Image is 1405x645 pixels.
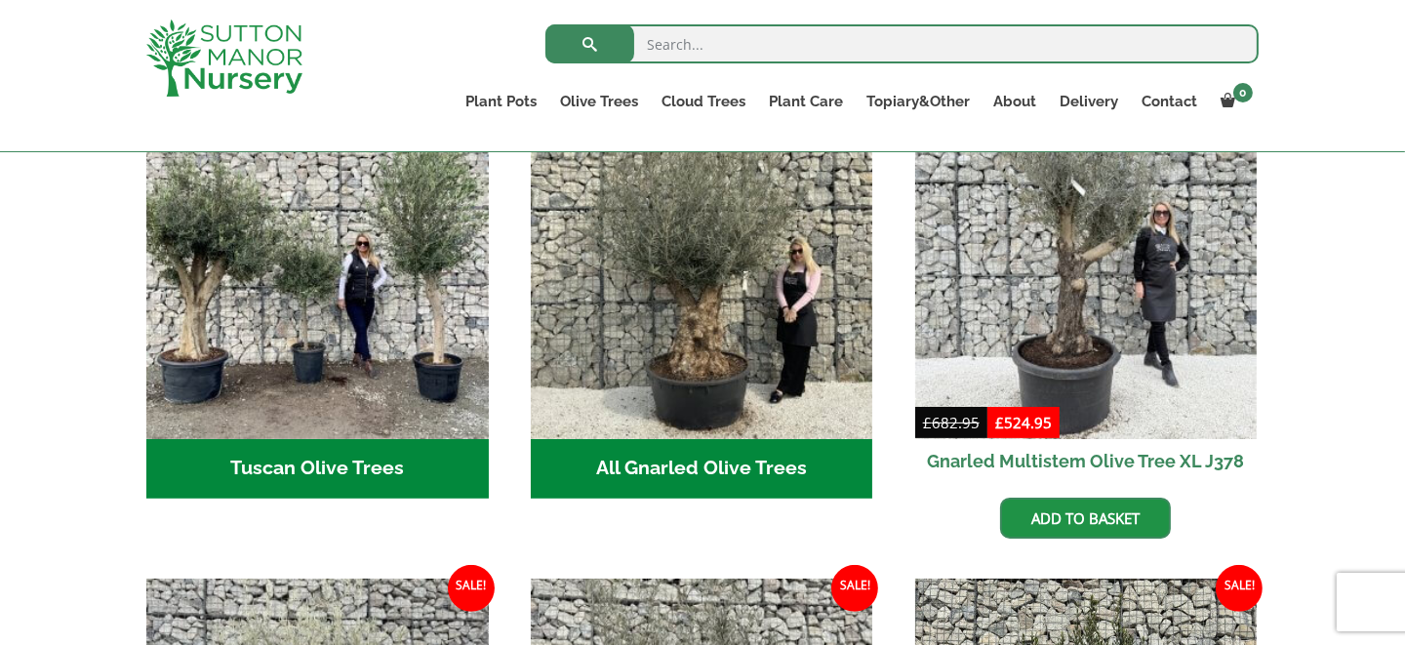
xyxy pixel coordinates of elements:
a: Olive Trees [548,88,650,115]
span: £ [995,413,1004,432]
input: Search... [545,24,1259,63]
a: Sale! Gnarled Multistem Olive Tree XL J378 [915,97,1258,483]
img: All Gnarled Olive Trees [531,97,873,439]
a: Cloud Trees [650,88,757,115]
a: Plant Care [757,88,855,115]
a: About [982,88,1048,115]
span: Sale! [1216,565,1263,612]
span: 0 [1233,83,1253,102]
a: Visit product category Tuscan Olive Trees [146,97,489,499]
a: Delivery [1048,88,1130,115]
a: Visit product category All Gnarled Olive Trees [531,97,873,499]
a: Contact [1130,88,1209,115]
bdi: 524.95 [995,413,1052,432]
span: £ [923,413,932,432]
h2: Gnarled Multistem Olive Tree XL J378 [915,439,1258,483]
img: Tuscan Olive Trees [146,97,489,439]
a: 0 [1209,88,1259,115]
bdi: 682.95 [923,413,980,432]
h2: Tuscan Olive Trees [146,439,489,500]
img: Gnarled Multistem Olive Tree XL J378 [915,97,1258,439]
span: Sale! [448,565,495,612]
a: Topiary&Other [855,88,982,115]
a: Add to basket: “Gnarled Multistem Olive Tree XL J378” [1000,498,1171,539]
h2: All Gnarled Olive Trees [531,439,873,500]
img: logo [146,20,302,97]
span: Sale! [831,565,878,612]
a: Plant Pots [454,88,548,115]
